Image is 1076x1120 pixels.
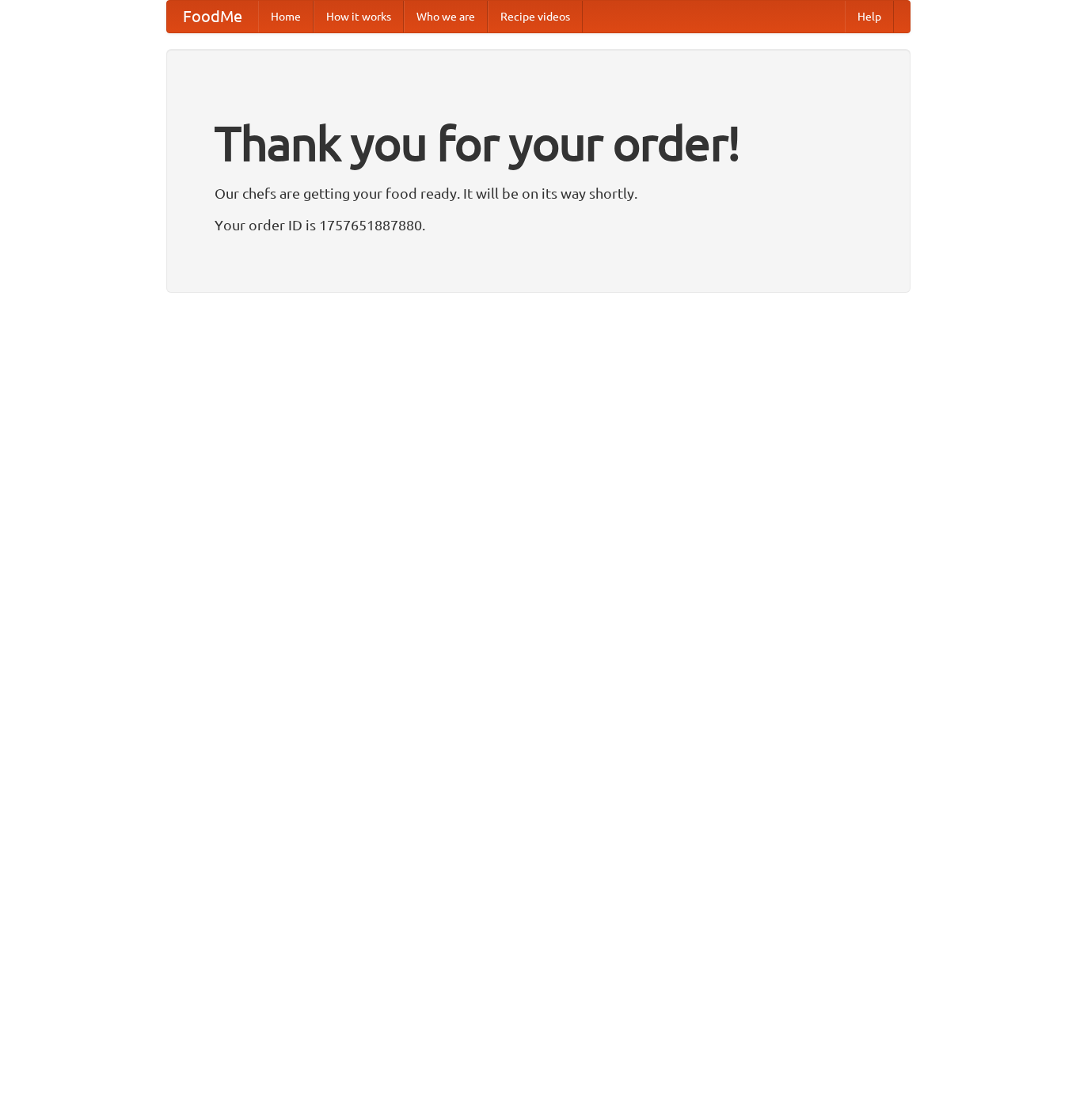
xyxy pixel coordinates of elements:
a: FoodMe [167,1,258,32]
a: Home [258,1,314,32]
p: Your order ID is 1757651887880. [215,213,862,237]
h1: Thank you for your order! [215,105,862,181]
p: Our chefs are getting your food ready. It will be on its way shortly. [215,181,862,205]
a: Recipe videos [488,1,583,32]
a: Who we are [404,1,488,32]
a: How it works [314,1,404,32]
a: Help [845,1,894,32]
